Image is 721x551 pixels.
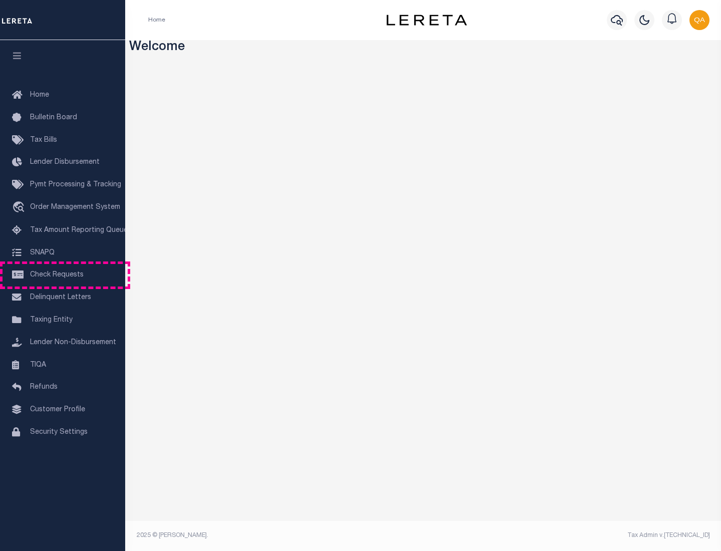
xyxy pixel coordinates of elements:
[431,531,710,540] div: Tax Admin v.[TECHNICAL_ID]
[30,339,116,346] span: Lender Non-Disbursement
[129,531,424,540] div: 2025 © [PERSON_NAME].
[30,406,85,413] span: Customer Profile
[30,271,84,279] span: Check Requests
[30,227,128,234] span: Tax Amount Reporting Queue
[30,249,55,256] span: SNAPQ
[30,114,77,121] span: Bulletin Board
[689,10,709,30] img: svg+xml;base64,PHN2ZyB4bWxucz0iaHR0cDovL3d3dy53My5vcmcvMjAwMC9zdmciIHBvaW50ZXItZXZlbnRzPSJub25lIi...
[30,92,49,99] span: Home
[30,429,88,436] span: Security Settings
[148,16,165,25] li: Home
[30,317,73,324] span: Taxing Entity
[30,294,91,301] span: Delinquent Letters
[129,40,717,56] h3: Welcome
[30,181,121,188] span: Pymt Processing & Tracking
[30,204,120,211] span: Order Management System
[30,137,57,144] span: Tax Bills
[30,384,58,391] span: Refunds
[30,361,46,368] span: TIQA
[30,159,100,166] span: Lender Disbursement
[12,201,28,214] i: travel_explore
[387,15,467,26] img: logo-dark.svg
